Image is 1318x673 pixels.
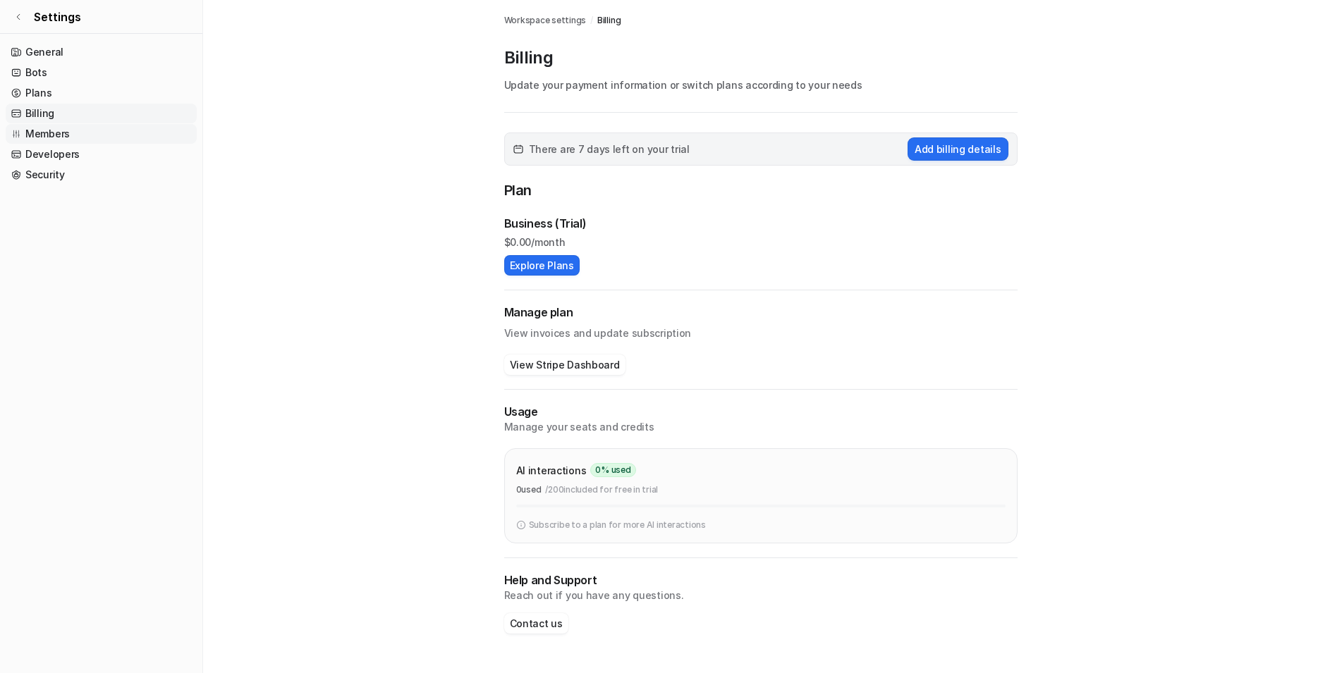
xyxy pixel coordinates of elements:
a: Plans [6,83,197,103]
p: Subscribe to a plan for more AI interactions [529,519,706,531]
p: / 200 included for free in trial [545,483,658,496]
a: Members [6,124,197,144]
span: Settings [34,8,81,25]
button: Contact us [504,613,568,634]
a: Workspace settings [504,14,587,27]
button: Explore Plans [504,255,580,276]
p: View invoices and update subscription [504,321,1018,340]
p: AI interactions [516,463,587,478]
a: Bots [6,63,197,82]
p: Help and Support [504,572,1018,588]
span: There are 7 days left on your trial [529,142,690,156]
p: Business (Trial) [504,215,587,232]
a: General [6,42,197,62]
p: Usage [504,404,1018,420]
span: 0 % used [590,463,635,477]
button: View Stripe Dashboard [504,354,626,375]
button: Add billing details [908,137,1008,161]
a: Billing [597,14,621,27]
a: Billing [6,104,197,123]
span: / [590,14,593,27]
p: Manage your seats and credits [504,420,1018,434]
h2: Manage plan [504,304,1018,321]
p: $ 0.00/month [504,235,1018,249]
img: calender-icon.svg [513,144,523,154]
p: 0 used [516,483,542,496]
p: Billing [504,47,1018,69]
p: Update your payment information or switch plans according to your needs [504,78,1018,92]
p: Reach out if you have any questions. [504,588,1018,603]
a: Developers [6,144,197,164]
p: Plan [504,180,1018,204]
a: Security [6,165,197,185]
